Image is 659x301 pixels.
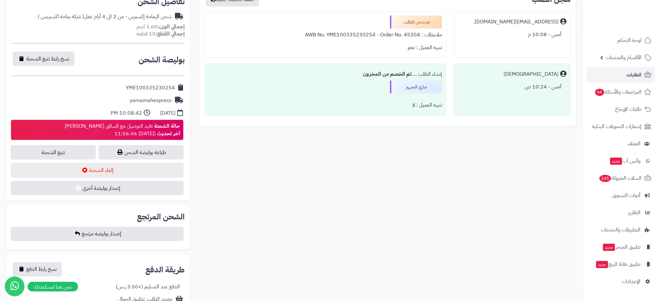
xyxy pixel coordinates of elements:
span: الأقسام والمنتجات [606,53,642,62]
span: العملاء [628,139,641,148]
div: yamamahexpress [130,97,172,104]
span: تطبيق المتجر [602,242,641,252]
a: وآتس آبجديد [587,153,655,169]
span: جديد [610,158,622,165]
small: 10 قطعة [137,30,185,38]
a: التطبيقات والخدمات [587,222,655,238]
a: أدوات التسويق [587,188,655,203]
div: YME100335230254 [126,84,175,92]
span: التطبيقات والخدمات [601,225,641,234]
strong: إجمالي الوزن: [157,23,185,31]
span: السلات المتروكة [599,174,642,183]
div: الدفع عند التسليم (+3.50 ر.س) [116,283,180,291]
a: إشعارات التحويلات البنكية [587,119,655,134]
div: [DATE] [160,110,176,117]
div: [EMAIL_ADDRESS][DOMAIN_NAME]. [474,18,559,26]
a: طباعة بوليصة الشحن [99,145,184,160]
div: أمس - 10:08 م [458,28,567,41]
a: الإعدادات [587,274,655,289]
button: إصدار بوليصة مرتجع [11,227,184,241]
h2: بوليصة الشحن [138,56,185,64]
h2: الشحن المرتجع [137,213,185,221]
div: تم شحن الطلب [390,16,442,29]
a: الطلبات [587,67,655,83]
strong: حالة الشحنة : [151,122,180,130]
span: الطلبات [627,70,642,79]
span: أدوات التسويق [613,191,641,200]
a: التقارير [587,205,655,220]
a: تطبيق نقاط البيعجديد [587,256,655,272]
span: نسخ رابط الدفع [26,266,57,273]
a: العملاء [587,136,655,151]
button: نسخ رابط الدفع [13,262,62,277]
span: تطبيق نقاط البيع [596,260,641,269]
a: تطبيق المتجرجديد [587,239,655,255]
a: لوحة التحكم [587,33,655,48]
div: [DEMOGRAPHIC_DATA] [504,71,559,78]
img: logo-2.png [615,18,653,31]
a: طلبات الإرجاع [587,101,655,117]
span: إشعارات التحويلات البنكية [592,122,642,131]
div: جاري التجهيز [390,81,442,94]
a: المراجعات والأسئلة44 [587,84,655,100]
a: تتبع الشحنة [11,145,96,160]
span: طلبات الإرجاع [615,105,642,114]
span: ( شركة يمامة اكسبريس ) [38,13,84,20]
button: نسخ رابط تتبع الشحنة [13,52,74,66]
span: 44 [595,89,604,96]
div: 10:08:42 PM [111,110,142,117]
span: التقارير [628,208,641,217]
div: تنبيه العميل : لا [209,99,442,111]
div: إنشاء الطلب .... [209,68,442,81]
span: جديد [596,261,608,268]
span: لوحة التحكم [618,36,642,45]
span: المراجعات والأسئلة [595,87,642,97]
b: تم الخصم من المخزون [363,70,412,78]
div: ملاحظات : AWB No. YME100335230254 - Order No. 45304 [209,29,442,41]
span: 145 [600,175,611,182]
span: الإعدادات [622,277,641,286]
h2: طريقة الدفع [145,266,185,274]
div: قيد التوصيل مع السائق [PERSON_NAME] [DATE] 11:56:46 [65,123,180,137]
strong: إجمالي القطع: [155,30,185,38]
div: شحن اليمامة إكسبرس - من 2 الى 4 أيام عمل [38,13,172,20]
strong: آخر تحديث : [154,130,180,137]
div: أمس - 10:24 ص [458,81,567,93]
button: إصدار بوليصة أخرى [11,181,184,195]
button: إلغاء الشحنة [11,163,184,178]
span: جديد [603,244,615,251]
a: السلات المتروكة145 [587,170,655,186]
div: تنبيه العميل : نعم [209,41,442,54]
span: وآتس آب [610,156,641,165]
span: نسخ رابط تتبع الشحنة [26,55,69,63]
small: 1.60 كجم [137,23,185,31]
